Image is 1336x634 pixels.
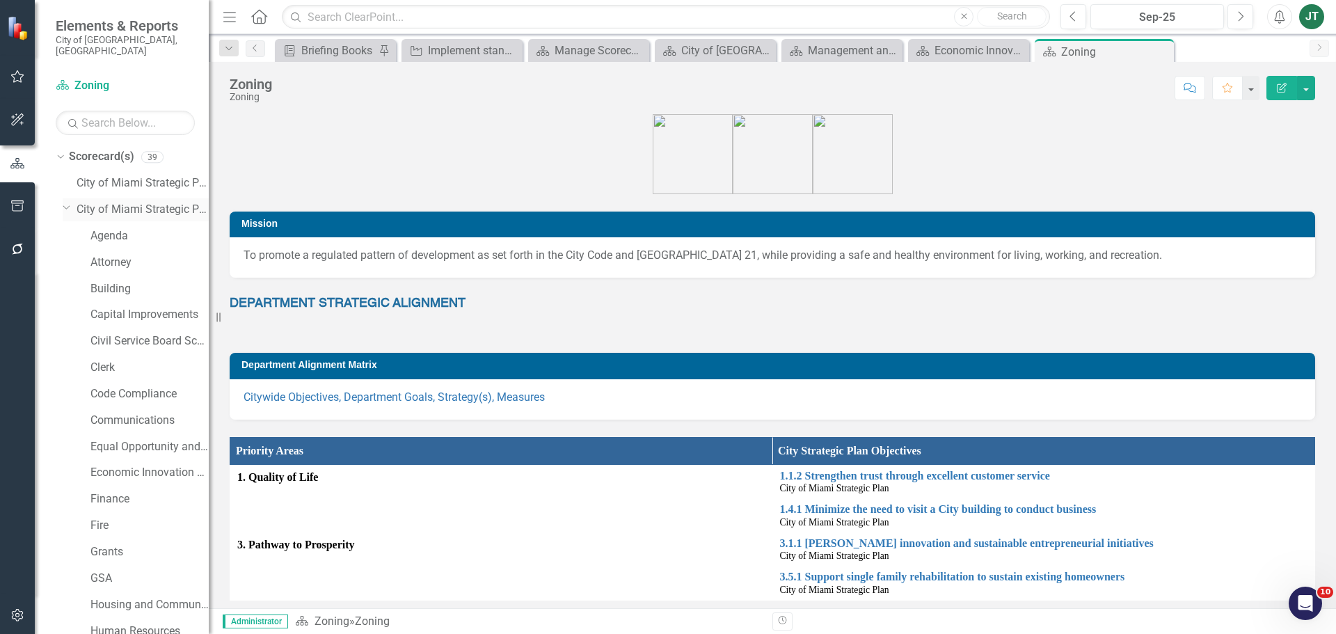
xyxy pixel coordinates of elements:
a: Code Compliance [90,386,209,402]
a: Housing and Community Development [90,597,209,613]
span: City of Miami Strategic Plan [780,550,889,561]
a: 3.1.1 [PERSON_NAME] innovation and sustainable entrepreneurial initiatives [780,537,1308,550]
div: Zoning [1061,43,1170,61]
span: 3. Pathway to Prosperity [237,537,765,553]
td: Double-Click to Edit [230,532,773,600]
span: Search [997,10,1027,22]
input: Search ClearPoint... [282,5,1050,29]
a: 1.1.2 Strengthen trust through excellent customer service [780,470,1308,482]
a: Briefing Books [278,42,375,59]
div: Zoning [230,77,272,92]
div: Zoning [355,615,390,628]
span: City of Miami Strategic Plan [780,517,889,528]
a: Economic Innovation and Development [90,465,209,481]
a: Building [90,281,209,297]
div: Implement standards for construction project requests, project prioritization measures, and appro... [428,42,519,59]
p: To promote a regulated pattern of development as set forth in the City Code and [GEOGRAPHIC_DATA]... [244,248,1301,264]
span: Elements & Reports [56,17,195,34]
div: City of [GEOGRAPHIC_DATA] [681,42,772,59]
img: city_priorities_p2p_icon%20grey.png [813,114,893,194]
div: Sep-25 [1095,9,1219,26]
a: Scorecard(s) [69,149,134,165]
a: Equal Opportunity and Diversity Programs [90,439,209,455]
td: Double-Click to Edit Right Click for Context Menu [772,499,1315,533]
h3: Mission [241,219,1308,229]
td: Double-Click to Edit [230,465,773,532]
a: City of Miami Strategic Plan (NEW) [77,202,209,218]
a: City of [GEOGRAPHIC_DATA] [658,42,772,59]
img: city_priorities_res_icon%20grey.png [733,114,813,194]
div: Briefing Books [301,42,375,59]
button: Sep-25 [1090,4,1224,29]
a: Manage Scorecards [532,42,646,59]
div: Management and Budget [808,42,899,59]
a: Citywide Objectives, Department Goals, Strategy(s), Measures [244,390,545,404]
button: Search [977,7,1047,26]
button: JT [1299,4,1324,29]
img: ClearPoint Strategy [7,15,31,40]
div: » [295,614,762,630]
div: Manage Scorecards [555,42,646,59]
a: Attorney [90,255,209,271]
div: Zoning [230,92,272,102]
a: Finance [90,491,209,507]
a: Economic Innovation and Development [912,42,1026,59]
div: 39 [141,151,164,163]
a: City of Miami Strategic Plan [77,175,209,191]
td: Double-Click to Edit Right Click for Context Menu [772,566,1315,601]
a: Zoning [56,78,195,94]
a: Civil Service Board Scorecard [90,333,209,349]
a: Capital Improvements [90,307,209,323]
td: Double-Click to Edit Right Click for Context Menu [772,532,1315,566]
span: 10 [1317,587,1333,598]
a: 3.5.1 Support single family rehabilitation to sustain existing homeowners [780,571,1308,583]
a: Implement standards for construction project requests, project prioritization measures, and appro... [405,42,519,59]
td: Double-Click to Edit Right Click for Context Menu [772,465,1315,499]
span: DEPARTMENT STRATEGIC ALIGNMENT [230,297,466,310]
a: Management and Budget [785,42,899,59]
a: Zoning [315,615,349,628]
a: Communications [90,413,209,429]
span: Administrator [223,615,288,628]
div: Economic Innovation and Development [935,42,1026,59]
a: Grants [90,544,209,560]
a: Clerk [90,360,209,376]
a: GSA [90,571,209,587]
small: City of [GEOGRAPHIC_DATA], [GEOGRAPHIC_DATA] [56,34,195,57]
img: city_priorities_qol_icon.png [653,114,733,194]
span: City of Miami Strategic Plan [780,483,889,493]
a: Agenda [90,228,209,244]
h3: Department Alignment Matrix [241,360,1308,370]
a: 1.4.1 Minimize the need to visit a City building to conduct business [780,503,1308,516]
input: Search Below... [56,111,195,135]
span: 1. Quality of Life [237,470,765,486]
span: City of Miami Strategic Plan [780,585,889,595]
a: Fire [90,518,209,534]
iframe: Intercom live chat [1289,587,1322,620]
